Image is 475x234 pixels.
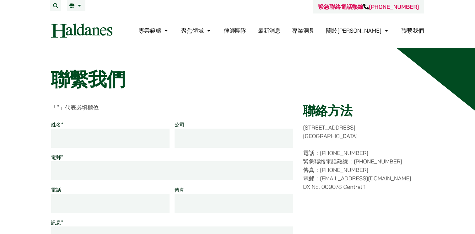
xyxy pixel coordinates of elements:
[51,103,293,112] p: 「 」代表必填欄位
[303,123,424,140] p: [STREET_ADDRESS] [GEOGRAPHIC_DATA]
[402,27,424,34] a: 聯繫我們
[303,149,424,191] p: 電話：[PHONE_NUMBER] 緊急聯絡電話熱線：[PHONE_NUMBER] 傳真：[PHONE_NUMBER] 電郵：[EMAIL_ADDRESS][DOMAIN_NAME] DX No...
[51,187,61,193] label: 電話
[51,219,63,226] label: 訊息
[326,27,390,34] a: 關於何敦
[69,3,83,8] a: 繁
[175,121,185,128] label: 公司
[51,24,112,38] img: Logo of Haldanes
[318,3,419,10] a: 緊急聯絡電話熱線[PHONE_NUMBER]
[51,68,424,91] h1: 聯繫我們
[51,121,63,128] label: 姓名
[258,27,280,34] a: 最新消息
[51,154,63,160] label: 電郵
[303,103,424,118] h2: 聯絡方法
[138,27,170,34] a: 專業範疇
[224,27,246,34] a: 律師團隊
[181,27,212,34] a: 聚焦領域
[292,27,315,34] a: 專業洞見
[175,187,185,193] label: 傳真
